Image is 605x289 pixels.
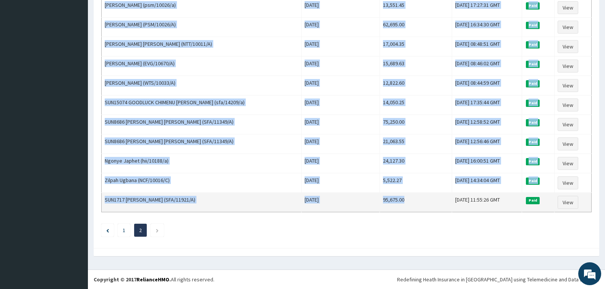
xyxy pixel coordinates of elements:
div: Redefining Heath Insurance in [GEOGRAPHIC_DATA] using Telemedicine and Data Science! [397,276,599,283]
span: Paid [526,41,540,48]
td: 15,689.63 [380,57,452,76]
td: [DATE] 08:44:59 GMT [452,76,522,95]
td: [PERSON_NAME] [PERSON_NAME] (NTT/10011/A) [102,37,302,57]
td: [DATE] [301,18,380,37]
a: View [558,21,578,34]
span: Paid [526,158,540,165]
a: View [558,79,578,92]
td: [DATE] [301,76,380,95]
footer: All rights reserved. [88,270,605,289]
td: [DATE] [301,154,380,173]
td: 24,127.30 [380,154,452,173]
td: [DATE] [301,115,380,134]
td: 21,063.55 [380,134,452,154]
td: [DATE] 11:55:26 GMT [452,193,522,212]
span: Paid [526,22,540,29]
td: [DATE] 12:58:52 GMT [452,115,522,134]
td: [DATE] 08:46:02 GMT [452,57,522,76]
td: SUN8686 [PERSON_NAME] [PERSON_NAME] (SFA/11349/A) [102,134,302,154]
td: SUN1717 [PERSON_NAME] (SFA/11921/A) [102,193,302,212]
a: View [558,118,578,131]
a: View [558,176,578,189]
span: Paid [526,178,540,184]
td: [DATE] 14:34:04 GMT [452,173,522,193]
a: View [558,196,578,209]
a: View [558,157,578,170]
a: Previous page [106,227,109,234]
span: Paid [526,100,540,107]
td: [DATE] [301,134,380,154]
td: 5,522.27 [380,173,452,193]
td: SUN15074 GOODLUCK CHIMENU [PERSON_NAME] (sfa/14209/a) [102,95,302,115]
td: 17,004.35 [380,37,452,57]
td: 62,695.00 [380,18,452,37]
span: We're online! [44,96,105,173]
img: d_794563401_company_1708531726252_794563401 [14,38,31,57]
td: Ngonye Japhet (hii/10188/a) [102,154,302,173]
a: View [558,1,578,14]
td: [DATE] 17:35:44 GMT [452,95,522,115]
td: [DATE] [301,37,380,57]
span: Paid [526,80,540,87]
div: Chat with us now [40,43,128,53]
td: [DATE] [301,57,380,76]
td: [PERSON_NAME] (PSM/10026/A) [102,18,302,37]
a: Next page [156,227,159,234]
td: 12,822.60 [380,76,452,95]
a: RelianceHMO [136,276,169,283]
td: 75,250.00 [380,115,452,134]
td: [DATE] 16:34:30 GMT [452,18,522,37]
td: [PERSON_NAME] (WTS/10033/A) [102,76,302,95]
span: Paid [526,139,540,145]
td: SUN8686 [PERSON_NAME] [PERSON_NAME] (SFA/11349/A) [102,115,302,134]
span: Paid [526,197,540,204]
a: View [558,137,578,150]
span: Paid [526,119,540,126]
strong: Copyright © 2017 . [94,276,171,283]
td: [DATE] [301,95,380,115]
span: Paid [526,2,540,9]
td: [DATE] 16:00:51 GMT [452,154,522,173]
a: Page 2 is your current page [139,227,142,234]
td: 14,050.25 [380,95,452,115]
span: Paid [526,61,540,68]
td: [DATE] 08:48:51 GMT [452,37,522,57]
div: Minimize live chat window [125,4,144,22]
textarea: Type your message and hit 'Enter' [4,208,146,235]
td: [DATE] 12:56:46 GMT [452,134,522,154]
a: View [558,40,578,53]
td: [DATE] [301,173,380,193]
td: 95,675.00 [380,193,452,212]
a: View [558,98,578,111]
td: Zilpah Ugbana (NCF/10016/C) [102,173,302,193]
a: View [558,60,578,73]
a: Page 1 [123,227,125,234]
td: [PERSON_NAME] (EVG/10670/A) [102,57,302,76]
td: [DATE] [301,193,380,212]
